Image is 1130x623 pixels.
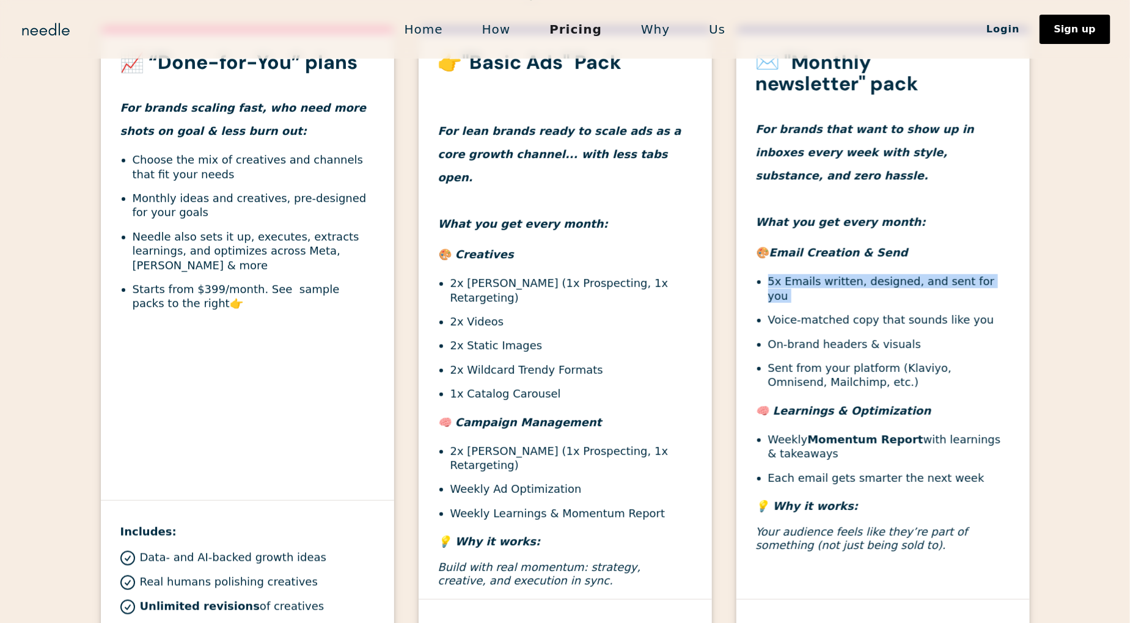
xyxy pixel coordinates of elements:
[438,416,602,429] em: 🧠 Campaign Management
[438,561,641,587] em: Build with real momentum: strategy, creative, and execution in sync.
[450,444,692,473] li: 2x [PERSON_NAME] (1x Prospecting, 1x Retargeting)
[133,282,375,311] li: Starts from $399/month. See sample packs to the right
[756,246,769,259] em: 🎨
[438,125,681,230] em: For lean brands ready to scale ads as a core growth channel... with less tabs open. What you get ...
[768,274,1010,303] li: 5x Emails written, designed, and sent for you
[450,363,692,377] li: 2x Wildcard Trendy Formats
[768,337,1010,351] li: On-brand headers & visuals
[1040,15,1110,44] a: Sign up
[768,432,1010,461] li: Weekly with learnings & takeaways
[756,525,968,552] em: Your audience feels like they’re part of something (not just being sold to).
[140,575,318,589] p: Real humans polishing creatives
[120,520,375,544] h4: Includes:
[450,506,692,520] li: Weekly Learnings & Momentum Report
[133,191,375,220] li: Monthly ideas and creatives, pre-designed for your goals
[450,482,692,496] li: Weekly Ad Optimization
[807,433,923,446] strong: Momentum Report
[756,123,975,228] em: For brands that want to show up in inboxes every week with style, substance, and zero hassle. Wha...
[120,52,375,73] h3: 📈 “Done-for-You” plans
[450,276,692,305] li: 2x [PERSON_NAME] (1x Prospecting, 1x Retargeting)
[230,297,243,310] strong: 👉
[140,600,325,613] p: of creatives
[450,387,692,401] li: 1x Catalog Carousel
[140,600,260,613] strong: Unlimited revisions
[120,101,367,137] em: For brands scaling fast, who need more shots on goal & less burn out:
[689,16,745,42] a: Us
[438,535,541,548] em: 💡 Why it works:
[450,338,692,352] li: 2x Static Images
[133,153,375,181] li: Choose the mix of creatives and channels that fit your needs
[140,551,327,564] p: Data- and AI-backed growth ideas
[756,500,859,512] em: 💡 Why it works:
[756,52,1010,95] h3: ✉️ "Monthly newsletter" pack
[769,246,908,259] em: Email Creation & Send
[756,404,931,417] em: 🧠 Learnings & Optimization
[438,49,622,75] strong: 👉"Basic Ads" Pack
[768,313,1010,327] li: Voice-matched copy that sounds like you
[450,315,692,329] li: 2x Videos
[530,16,622,42] a: Pricing
[768,471,1010,485] li: Each email gets smarter the next week
[768,361,1010,390] li: Sent from your platform (Klaviyo, Omnisend, Mailchimp, etc.)
[1054,24,1096,34] div: Sign up
[385,16,463,42] a: Home
[438,248,514,261] em: 🎨 Creatives
[622,16,689,42] a: Why
[967,19,1040,40] a: Login
[463,16,530,42] a: How
[133,230,375,272] li: Needle also sets it up, executes, extracts learnings, and optimizes across Meta, [PERSON_NAME] & ...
